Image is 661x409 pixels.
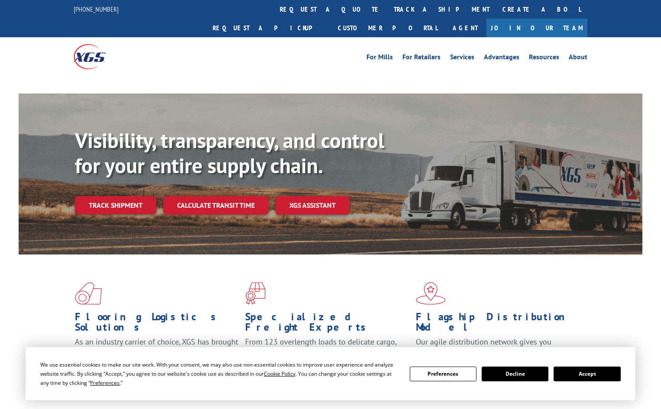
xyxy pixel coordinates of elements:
[275,196,350,215] a: XGS ASSISTANT
[450,54,474,63] a: Services
[264,370,295,377] span: Cookie Policy
[331,19,444,37] a: Customer Portal
[75,337,238,367] span: As an industry carrier of choice, XGS has brought innovation and dedication to flooring logistics...
[402,54,441,63] a: For Retailers
[416,282,446,305] img: xgs-icon-flagship-distribution-model-red
[90,379,120,386] span: Preferences
[554,367,620,381] button: Accept
[206,19,331,37] a: Request a pickup
[245,337,409,375] p: From 123 overlength loads to delicate cargo, our experienced staff knows the best way to move you...
[444,19,486,37] a: Agent
[245,312,409,337] h1: Specialized Freight Experts
[75,282,102,305] img: xgs-icon-total-supply-chain-intelligence-red
[416,337,575,357] span: Our agile distribution network gives you nationwide inventory management on demand.
[75,127,384,179] b: Visibility, transparency, and control for your entire supply chain.
[410,367,476,381] button: Preferences
[366,54,393,63] a: For Mills
[486,19,587,37] a: Join Our Team
[163,196,269,215] a: Calculate transit time
[74,5,119,13] a: [PHONE_NUMBER]
[569,54,587,63] a: About
[484,54,519,63] a: Advantages
[482,367,548,381] button: Decline
[75,196,156,214] a: Track shipment
[40,360,399,387] div: We use essential cookies to make our site work. With your consent, we may also use non-essential ...
[245,282,266,305] img: xgs-icon-focused-on-flooring-red
[529,54,559,63] a: Resources
[26,347,635,400] div: Cookie Consent Prompt
[416,312,580,337] h1: Flagship Distribution Model
[75,312,239,337] h1: Flooring Logistics Solutions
